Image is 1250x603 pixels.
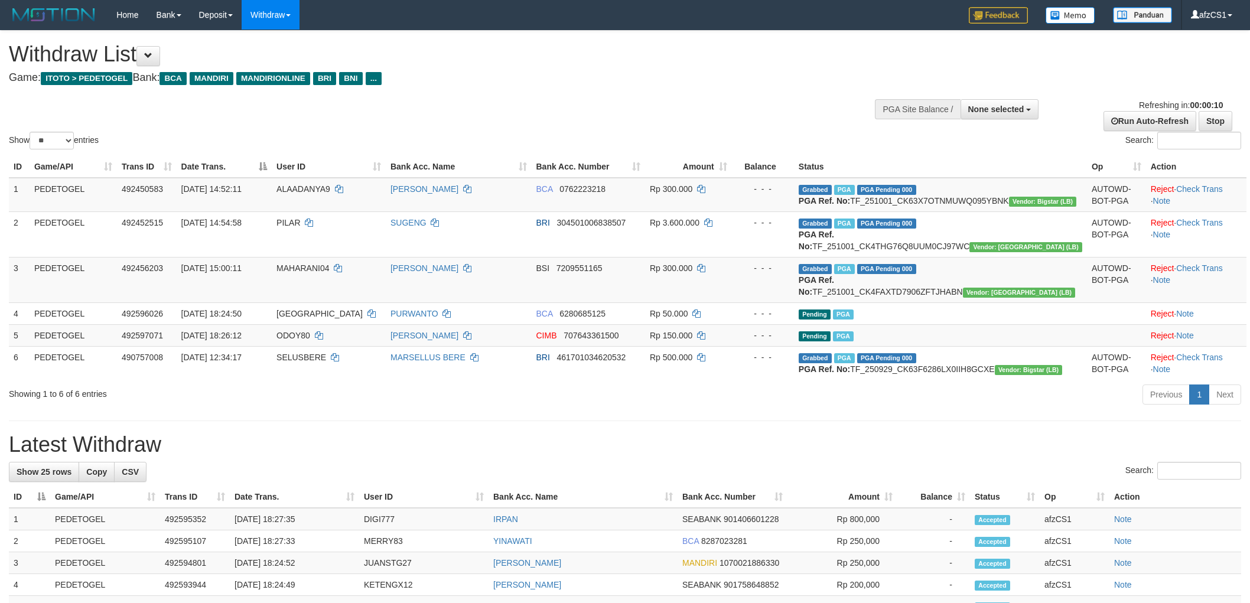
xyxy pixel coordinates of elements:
[50,486,160,508] th: Game/API: activate to sort column ascending
[799,219,832,229] span: Grabbed
[122,467,139,477] span: CSV
[1190,100,1223,110] strong: 00:00:10
[1151,331,1174,340] a: Reject
[122,309,163,318] span: 492596026
[799,364,850,374] b: PGA Ref. No:
[650,263,692,273] span: Rp 300.000
[682,536,699,546] span: BCA
[650,184,692,194] span: Rp 300.000
[1176,184,1223,194] a: Check Trans
[799,264,832,274] span: Grabbed
[30,211,117,257] td: PEDETOGEL
[276,353,326,362] span: SELUSBERE
[1176,263,1223,273] a: Check Trans
[1157,462,1241,480] input: Search:
[556,263,603,273] span: Copy 7209551165 to clipboard
[9,156,30,178] th: ID
[181,309,242,318] span: [DATE] 18:24:50
[1146,324,1246,346] td: ·
[1176,218,1223,227] a: Check Trans
[1151,263,1174,273] a: Reject
[190,72,233,85] span: MANDIRI
[122,218,163,227] span: 492452515
[969,7,1028,24] img: Feedback.jpg
[1114,558,1132,568] a: Note
[1040,508,1109,530] td: afzCS1
[30,132,74,149] select: Showentries
[799,353,832,363] span: Grabbed
[9,257,30,302] td: 3
[794,211,1087,257] td: TF_251001_CK4THG76Q8UUM0CJ97WC
[794,346,1087,380] td: TF_250929_CK63F6286LX0IIH8GCXE
[975,537,1010,547] span: Accepted
[9,324,30,346] td: 5
[857,219,916,229] span: PGA Pending
[9,486,50,508] th: ID: activate to sort column descending
[897,486,970,508] th: Balance: activate to sort column ascending
[30,178,117,212] td: PEDETOGEL
[9,6,99,24] img: MOTION_logo.png
[1087,156,1146,178] th: Op: activate to sort column ascending
[724,514,779,524] span: Copy 901406601228 to clipboard
[897,530,970,552] td: -
[834,219,855,229] span: Marked by afzCS1
[160,574,230,596] td: 492593944
[1040,530,1109,552] td: afzCS1
[9,530,50,552] td: 2
[968,105,1024,114] span: None selected
[897,574,970,596] td: -
[1087,257,1146,302] td: AUTOWD-BOT-PGA
[961,99,1039,119] button: None selected
[9,433,1241,457] h1: Latest Withdraw
[30,346,117,380] td: PEDETOGEL
[359,574,489,596] td: KETENGX12
[122,331,163,340] span: 492597071
[1114,514,1132,524] a: Note
[1040,486,1109,508] th: Op: activate to sort column ascending
[230,530,359,552] td: [DATE] 18:27:33
[86,467,107,477] span: Copy
[493,580,561,589] a: [PERSON_NAME]
[963,288,1076,298] span: Vendor URL: https://dashboard.q2checkout.com/secure
[1087,346,1146,380] td: AUTOWD-BOT-PGA
[30,324,117,346] td: PEDETOGEL
[9,574,50,596] td: 4
[1142,384,1190,405] a: Previous
[724,580,779,589] span: Copy 901758648852 to clipboard
[181,263,242,273] span: [DATE] 15:00:11
[1146,257,1246,302] td: · ·
[678,486,787,508] th: Bank Acc. Number: activate to sort column ascending
[160,552,230,574] td: 492594801
[650,309,688,318] span: Rp 50.000
[682,514,721,524] span: SEABANK
[276,218,300,227] span: PILAR
[386,156,532,178] th: Bank Acc. Name: activate to sort column ascending
[1146,156,1246,178] th: Action
[1209,384,1241,405] a: Next
[50,530,160,552] td: PEDETOGEL
[1113,7,1172,23] img: panduan.png
[559,309,606,318] span: Copy 6280685125 to clipboard
[650,218,699,227] span: Rp 3.600.000
[1151,353,1174,362] a: Reject
[799,275,834,296] b: PGA Ref. No:
[559,184,606,194] span: Copy 0762223218 to clipboard
[390,263,458,273] a: [PERSON_NAME]
[799,230,834,251] b: PGA Ref. No:
[1087,211,1146,257] td: AUTOWD-BOT-PGA
[359,486,489,508] th: User ID: activate to sort column ascending
[720,558,779,568] span: Copy 1070021886330 to clipboard
[897,508,970,530] td: -
[17,467,71,477] span: Show 25 rows
[114,462,147,482] a: CSV
[834,353,855,363] span: Marked by afzCS1
[30,302,117,324] td: PEDETOGEL
[536,263,550,273] span: BSI
[787,574,897,596] td: Rp 200,000
[737,351,789,363] div: - - -
[160,508,230,530] td: 492595352
[9,346,30,380] td: 6
[857,353,916,363] span: PGA Pending
[794,156,1087,178] th: Status
[975,559,1010,569] span: Accepted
